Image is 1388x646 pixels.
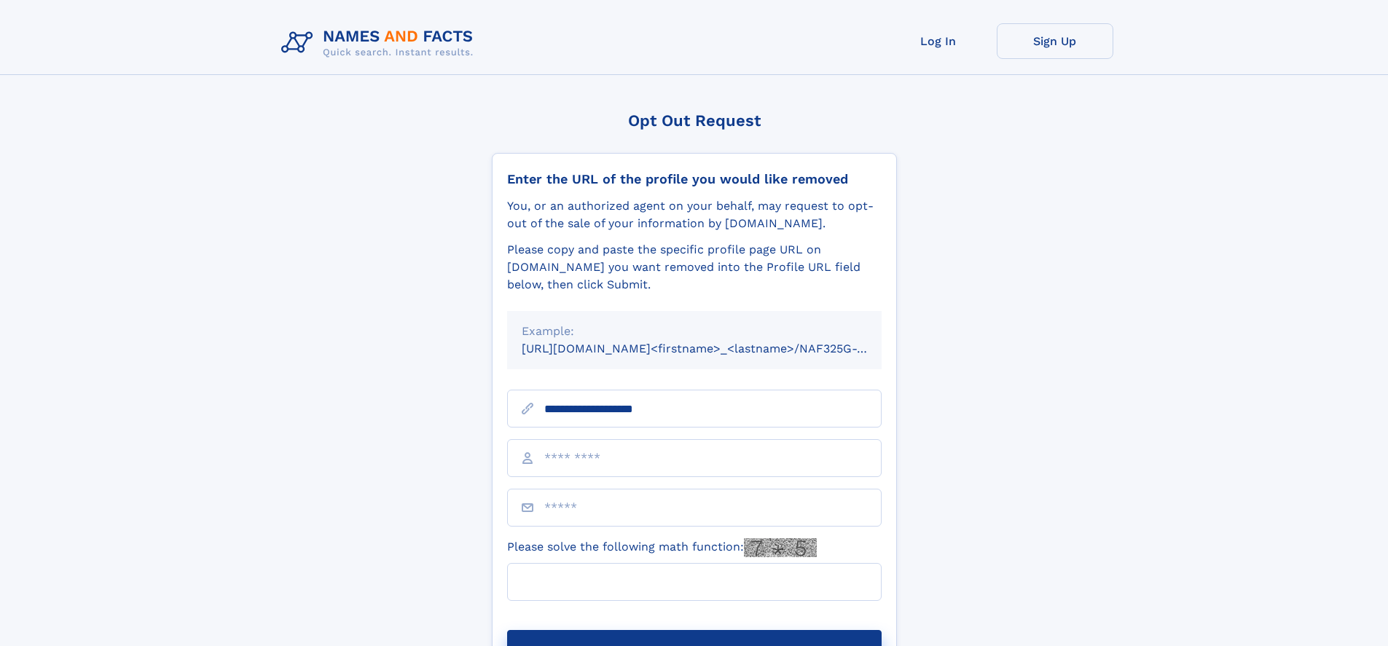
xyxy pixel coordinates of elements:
img: Logo Names and Facts [275,23,485,63]
div: Example: [522,323,867,340]
div: Please copy and paste the specific profile page URL on [DOMAIN_NAME] you want removed into the Pr... [507,241,882,294]
div: Enter the URL of the profile you would like removed [507,171,882,187]
div: Opt Out Request [492,111,897,130]
a: Log In [880,23,997,59]
div: You, or an authorized agent on your behalf, may request to opt-out of the sale of your informatio... [507,197,882,232]
label: Please solve the following math function: [507,538,817,557]
small: [URL][DOMAIN_NAME]<firstname>_<lastname>/NAF325G-xxxxxxxx [522,342,909,355]
a: Sign Up [997,23,1113,59]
